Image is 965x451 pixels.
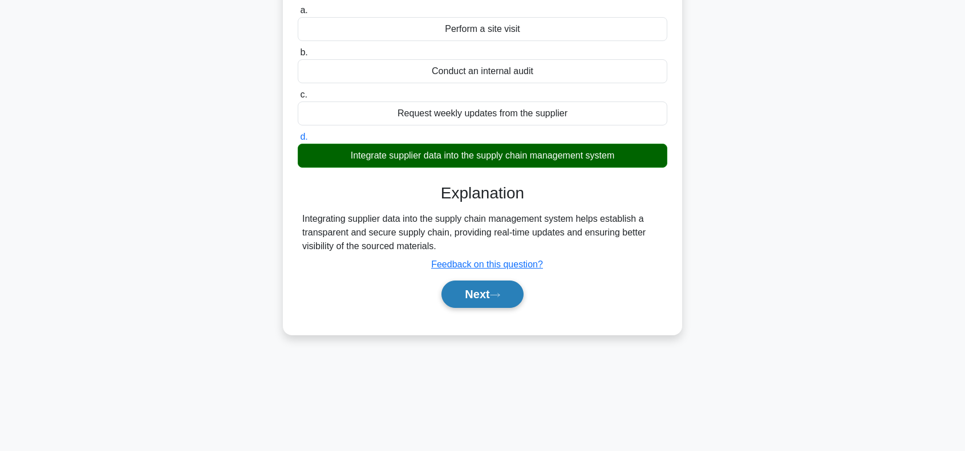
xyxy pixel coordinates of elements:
span: b. [300,47,307,57]
span: c. [300,90,307,99]
div: Conduct an internal audit [298,59,667,83]
h3: Explanation [305,184,660,203]
span: a. [300,5,307,15]
div: Perform a site visit [298,17,667,41]
button: Next [441,281,523,308]
div: Integrating supplier data into the supply chain management system helps establish a transparent a... [302,212,663,253]
a: Feedback on this question? [431,259,543,269]
div: Request weekly updates from the supplier [298,101,667,125]
span: d. [300,132,307,141]
div: Integrate supplier data into the supply chain management system [298,144,667,168]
